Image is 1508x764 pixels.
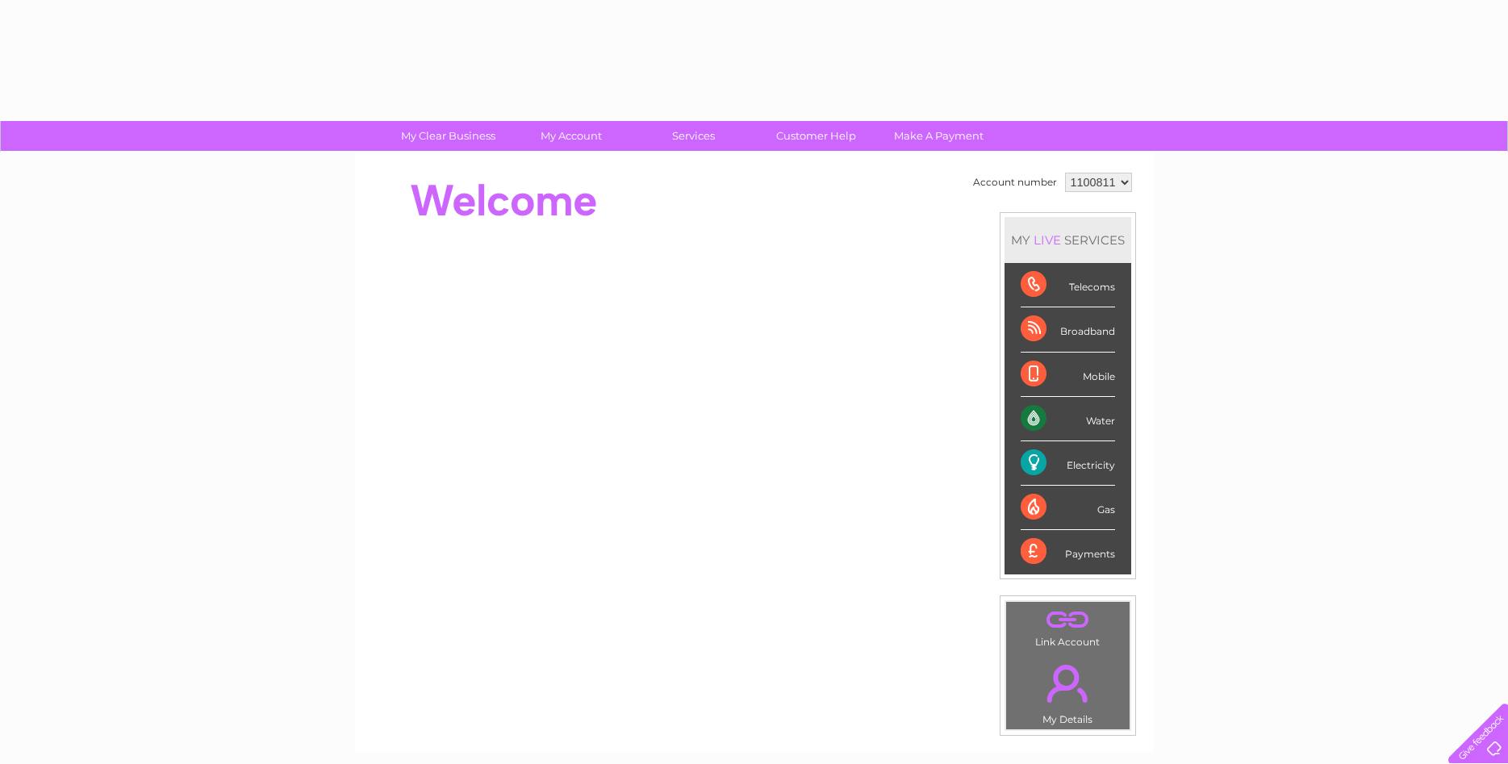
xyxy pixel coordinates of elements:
td: Link Account [1005,601,1130,652]
div: LIVE [1030,232,1064,248]
div: Gas [1021,486,1115,530]
a: Services [627,121,760,151]
a: Customer Help [750,121,883,151]
div: Electricity [1021,441,1115,486]
div: MY SERVICES [1005,217,1131,263]
a: Make A Payment [872,121,1005,151]
div: Payments [1021,530,1115,574]
a: . [1010,606,1126,634]
a: My Account [504,121,637,151]
td: My Details [1005,651,1130,730]
div: Telecoms [1021,263,1115,307]
div: Mobile [1021,353,1115,397]
div: Water [1021,397,1115,441]
a: . [1010,655,1126,712]
a: My Clear Business [382,121,515,151]
td: Account number [969,169,1061,196]
div: Broadband [1021,307,1115,352]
